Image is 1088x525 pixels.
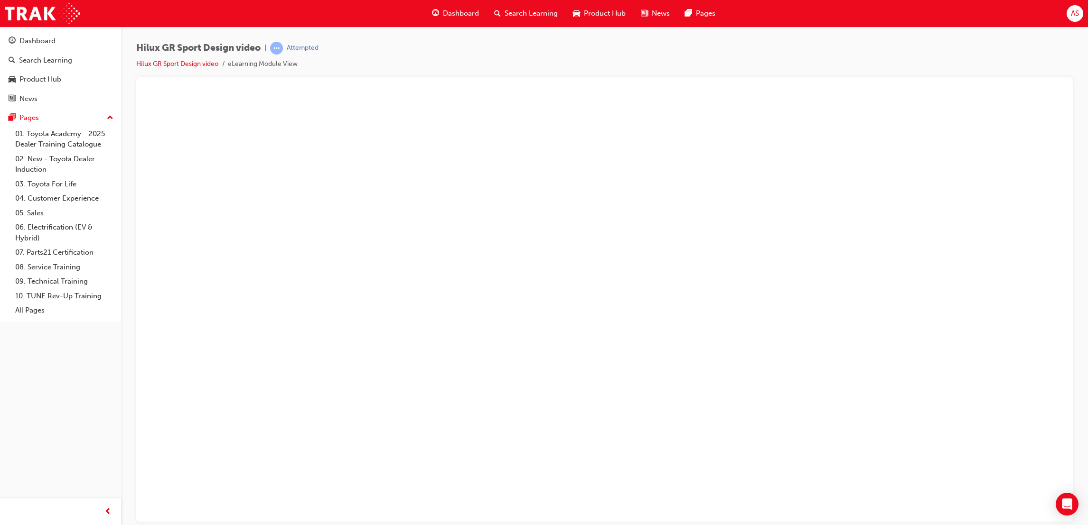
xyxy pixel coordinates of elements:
[573,8,580,19] span: car-icon
[652,8,670,19] span: News
[584,8,626,19] span: Product Hub
[9,75,16,84] span: car-icon
[287,44,319,53] div: Attempted
[11,191,117,206] a: 04. Customer Experience
[107,112,113,124] span: up-icon
[11,289,117,304] a: 10. TUNE Rev-Up Training
[11,260,117,275] a: 08. Service Training
[11,274,117,289] a: 09. Technical Training
[9,56,15,65] span: search-icon
[4,109,117,127] button: Pages
[11,206,117,221] a: 05. Sales
[19,74,61,85] div: Product Hub
[487,4,565,23] a: search-iconSearch Learning
[641,8,648,19] span: news-icon
[1067,5,1083,22] button: AS
[136,43,261,54] span: Hilux GR Sport Design video
[19,36,56,46] div: Dashboard
[424,4,487,23] a: guage-iconDashboard
[11,245,117,260] a: 07. Parts21 Certification
[264,43,266,54] span: |
[696,8,715,19] span: Pages
[4,32,117,50] a: Dashboard
[19,112,39,123] div: Pages
[11,127,117,152] a: 01. Toyota Academy - 2025 Dealer Training Catalogue
[4,52,117,69] a: Search Learning
[4,71,117,88] a: Product Hub
[565,4,633,23] a: car-iconProduct Hub
[677,4,723,23] a: pages-iconPages
[1071,8,1079,19] span: AS
[4,90,117,108] a: News
[270,42,283,55] span: learningRecordVerb_ATTEMPT-icon
[19,55,72,66] div: Search Learning
[11,152,117,177] a: 02. New - Toyota Dealer Induction
[19,93,38,104] div: News
[633,4,677,23] a: news-iconNews
[136,60,218,68] a: Hilux GR Sport Design video
[104,506,112,518] span: prev-icon
[1056,493,1079,516] div: Open Intercom Messenger
[4,30,117,109] button: DashboardSearch LearningProduct HubNews
[685,8,692,19] span: pages-icon
[443,8,479,19] span: Dashboard
[505,8,558,19] span: Search Learning
[11,177,117,192] a: 03. Toyota For Life
[228,59,298,70] li: eLearning Module View
[5,3,80,24] img: Trak
[9,37,16,46] span: guage-icon
[9,114,16,122] span: pages-icon
[494,8,501,19] span: search-icon
[11,303,117,318] a: All Pages
[432,8,439,19] span: guage-icon
[9,95,16,103] span: news-icon
[11,220,117,245] a: 06. Electrification (EV & Hybrid)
